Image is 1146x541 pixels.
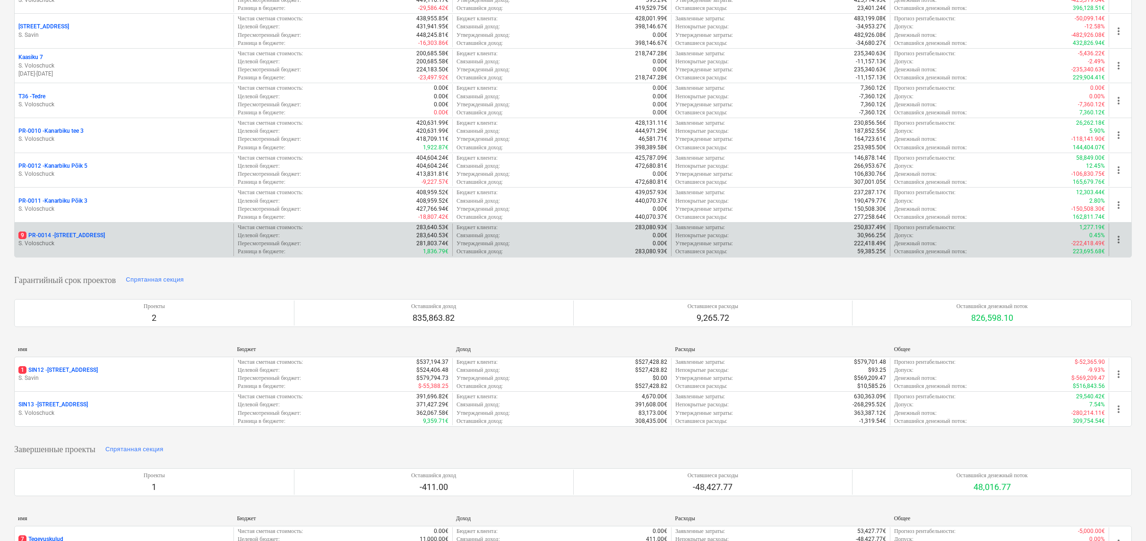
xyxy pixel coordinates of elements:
[894,154,956,162] p: Прогноз рентабельности :
[635,23,667,31] p: 398,146.67€
[238,109,285,117] p: Разница в бюджете :
[238,66,301,74] p: Пересмотренный бюджет :
[457,240,510,248] p: Утвержденный доход :
[434,101,448,109] p: 0.00€
[457,15,498,23] p: Бюджет клиента :
[238,50,303,58] p: Чистая сметная стоимость :
[894,66,937,74] p: Денежный поток :
[457,119,498,127] p: Бюджет клиента :
[894,84,956,92] p: Прогноз рентабельности :
[1089,127,1105,135] p: 5.90%
[457,109,503,117] p: Оставшийся доход :
[18,205,230,213] p: S. Voloschuck
[457,213,503,221] p: Оставшийся доход :
[238,127,280,135] p: Целевой бюджет :
[859,93,886,101] p: -7,360.12€
[18,197,87,205] p: PR-0011 - Kanarbiku Põik 3
[1079,223,1105,232] p: 1,277.19€
[18,93,45,101] p: T36 - Tedre
[894,162,913,170] p: Допуск :
[105,444,164,455] div: Спрятанная секция
[1078,101,1105,109] p: -7,360.12€
[675,58,729,66] p: Непокрытые расходы :
[416,189,448,197] p: 408,959.52€
[18,23,69,31] p: [STREET_ADDRESS]
[457,205,510,213] p: Утвержденный доход :
[675,101,733,109] p: Утвержденные затраты :
[1113,199,1124,211] span: more_vert
[675,205,733,213] p: Утвержденные затраты :
[238,248,285,256] p: Разница в бюджете :
[457,39,503,47] p: Оставшийся доход :
[18,232,26,239] span: 9
[894,39,967,47] p: Оставшийся денежный поток :
[1073,213,1105,221] p: 162,811.74€
[238,39,285,47] p: Разница в бюджете :
[238,119,303,127] p: Чистая сметная стоимость :
[18,31,230,39] p: S. Savin
[1075,15,1105,23] p: -50,099.14€
[238,135,301,143] p: Пересмотренный бюджет :
[238,213,285,221] p: Разница в бюджете :
[423,248,448,256] p: 1,836.79€
[18,23,230,39] div: [STREET_ADDRESS]S. Savin
[856,74,886,82] p: -11,157.13€
[675,213,727,221] p: Оставшиеся расходы :
[894,93,913,101] p: Допуск :
[1076,119,1105,127] p: 26,262.18€
[675,346,886,353] div: Расходы
[416,23,448,31] p: 431,941.95€
[457,170,510,178] p: Утвержденный доход :
[457,66,510,74] p: Утвержденный доход :
[238,84,303,92] p: Чистая сметная стоимость :
[18,232,230,248] div: 9PR-0014 -[STREET_ADDRESS]S. Voloschuck
[18,53,43,61] p: Kaasiku 7
[1071,170,1105,178] p: -106,830.75€
[854,213,886,221] p: 277,258.64€
[18,127,230,143] div: PR-0010 -Kanarbiku tee 3S. Voloschuck
[18,401,230,417] div: SIN13 -[STREET_ADDRESS]S. Voloschuck
[854,189,886,197] p: 237,287.17€
[238,197,280,205] p: Целевой бюджет :
[238,223,303,232] p: Чистая сметная стоимость :
[894,74,967,82] p: Оставшийся денежный поток :
[238,15,303,23] p: Чистая сметная стоимость :
[675,74,727,82] p: Оставшиеся расходы :
[1113,234,1124,245] span: more_vert
[1076,189,1105,197] p: 12,303.44€
[854,135,886,143] p: 164,723.61€
[1078,50,1105,58] p: -5,436.22€
[675,119,725,127] p: Заявленные затраты :
[1073,248,1105,256] p: 223,695.68€
[238,205,301,213] p: Пересмотренный бюджет :
[416,197,448,205] p: 408,959.52€
[457,31,510,39] p: Утвержденный доход :
[238,31,301,39] p: Пересмотренный бюджет :
[18,374,230,382] p: S. Savin
[675,154,725,162] p: Заявленные затраты :
[18,232,105,240] p: PR-0014 - [STREET_ADDRESS]
[1088,58,1105,66] p: -2.49%
[861,101,886,109] p: 7,360.12€
[434,84,448,92] p: 0.00€
[457,144,503,152] p: Оставшийся доход :
[457,23,500,31] p: Связанный доход :
[675,162,729,170] p: Непокрытые расходы :
[103,442,166,457] button: Спрятанная секция
[675,39,727,47] p: Оставшиеся расходы :
[457,197,500,205] p: Связанный доход :
[894,4,967,12] p: Оставшийся денежный поток :
[894,101,937,109] p: Денежный поток :
[238,74,285,82] p: Разница в бюджете :
[457,223,498,232] p: Бюджет клиента :
[18,127,84,135] p: PR-0010 - Kanarbiku tee 3
[894,23,913,31] p: Допуск :
[238,232,280,240] p: Целевой бюджет :
[238,154,303,162] p: Чистая сметная стоимость :
[675,15,725,23] p: Заявленные затраты :
[635,144,667,152] p: 398,389.58€
[894,135,937,143] p: Денежный поток :
[675,248,727,256] p: Оставшиеся расходы :
[635,15,667,23] p: 428,001.99€
[416,170,448,178] p: 413,831.81€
